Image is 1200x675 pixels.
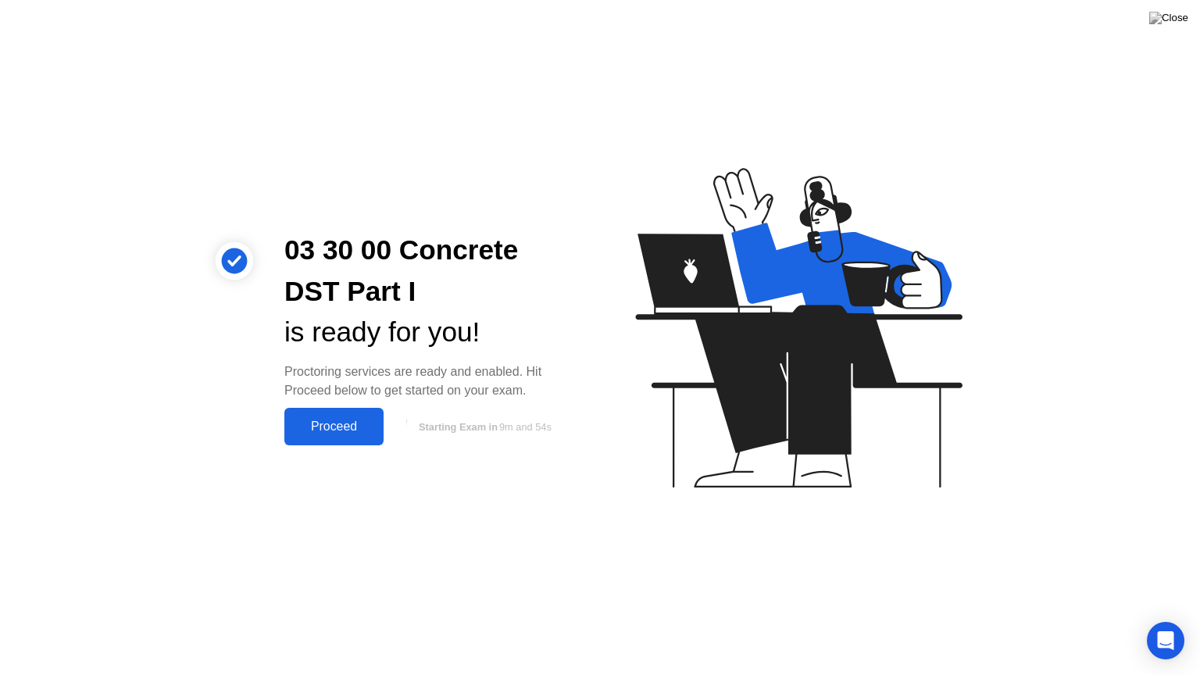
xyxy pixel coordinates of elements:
[499,421,552,433] span: 9m and 54s
[1147,622,1184,659] div: Open Intercom Messenger
[289,420,379,434] div: Proceed
[1149,12,1188,24] img: Close
[284,312,575,353] div: is ready for you!
[284,362,575,400] div: Proctoring services are ready and enabled. Hit Proceed below to get started on your exam.
[284,230,575,312] div: 03 30 00 Concrete DST Part I
[391,412,575,441] button: Starting Exam in9m and 54s
[284,408,384,445] button: Proceed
